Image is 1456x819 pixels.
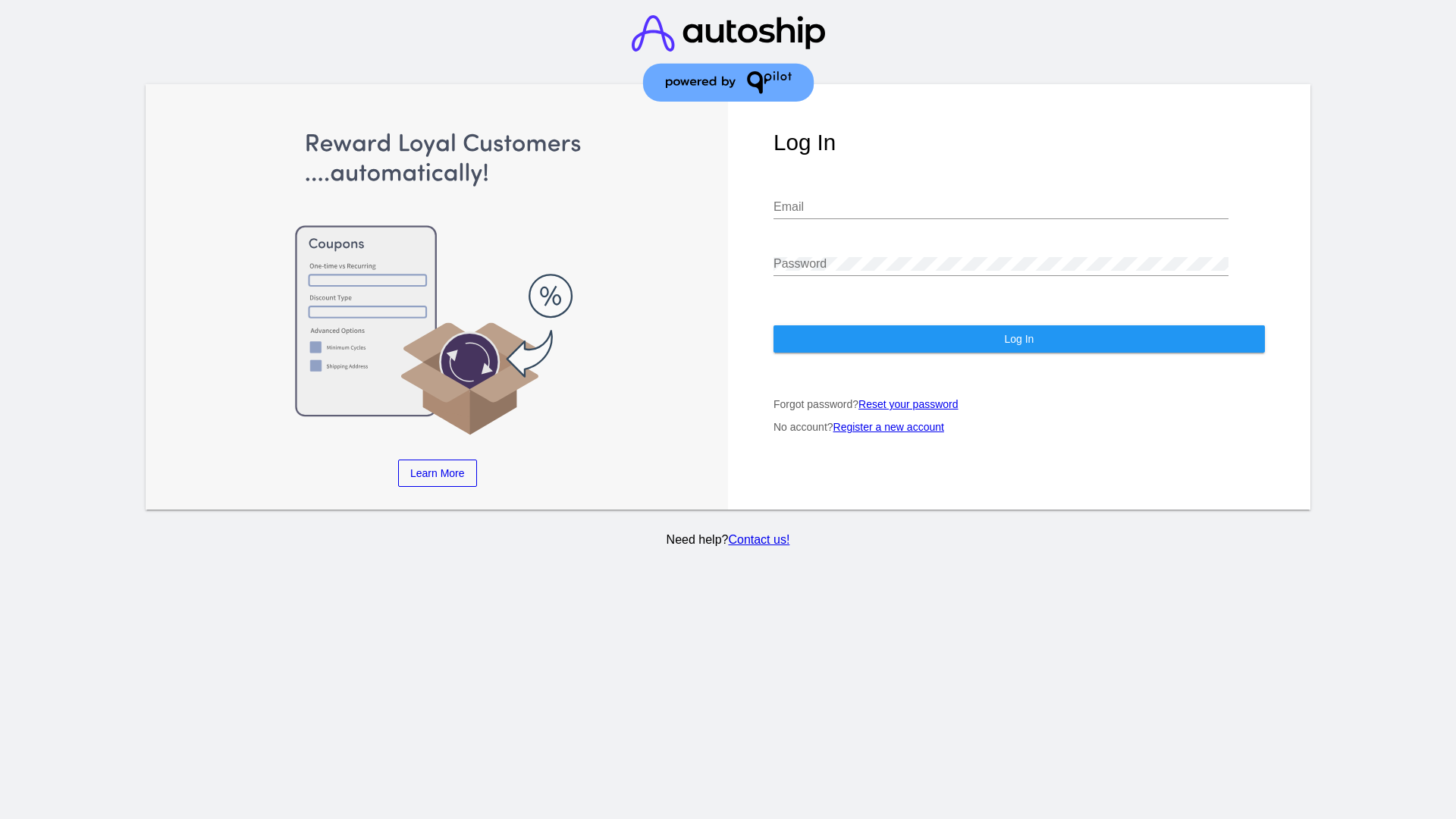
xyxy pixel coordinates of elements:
[728,533,789,546] a: Contact us!
[410,467,465,479] span: Learn More
[773,130,1265,155] h1: Log In
[773,325,1265,353] button: Log In
[1004,333,1034,345] span: Log In
[773,398,1265,410] p: Forgot password?
[833,421,944,433] a: Register a new account
[398,460,477,487] a: Learn More
[773,421,1265,433] p: No account?
[192,130,683,437] img: Apply Coupons Automatically to Scheduled Orders with QPilot
[143,533,1313,547] p: Need help?
[773,200,1228,214] input: Email
[858,398,959,410] a: Reset your password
